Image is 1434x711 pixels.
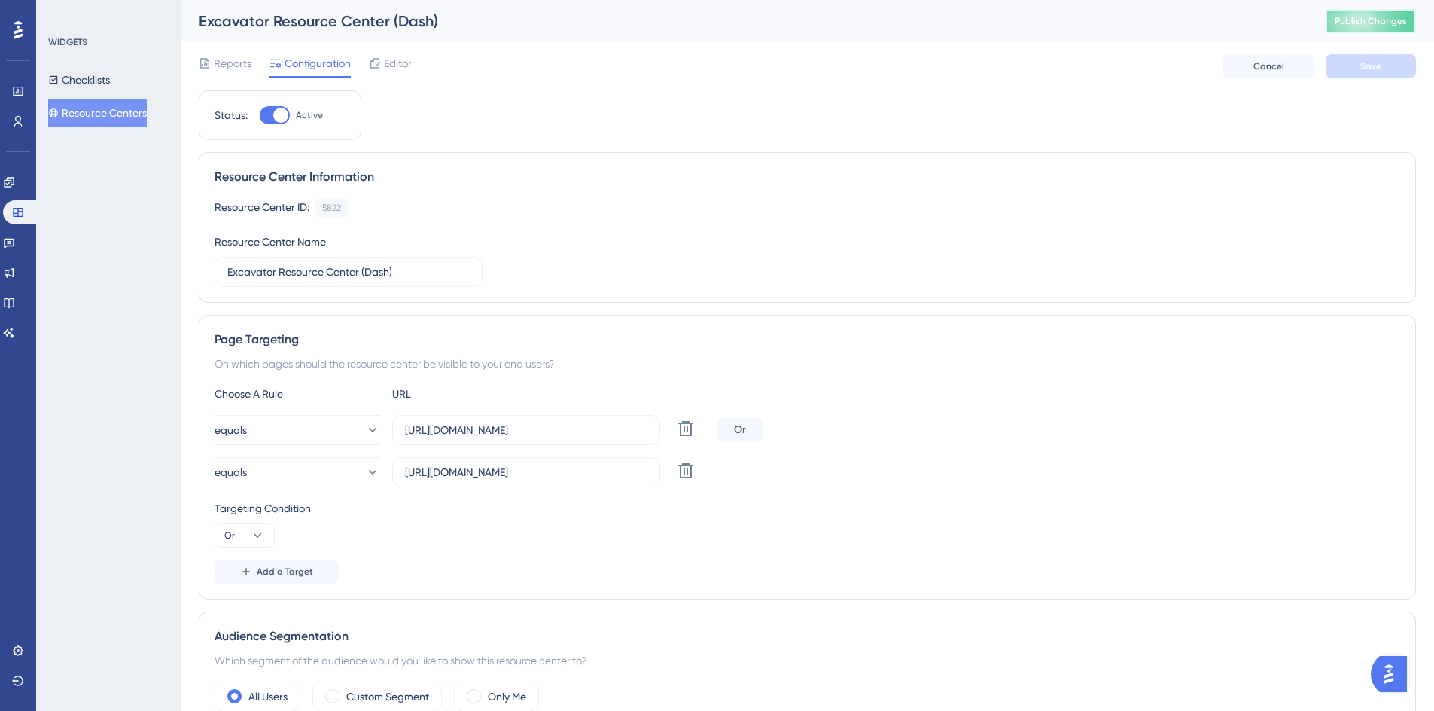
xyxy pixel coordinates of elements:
div: Targeting Condition [215,499,1400,517]
span: equals [215,463,247,481]
div: On which pages should the resource center be visible to your end users? [215,355,1400,373]
label: Custom Segment [346,688,429,706]
button: Add a Target [215,560,339,584]
div: Page Targeting [215,331,1400,349]
div: URL [392,385,558,403]
button: Cancel [1223,54,1314,78]
span: Publish Changes [1335,15,1407,27]
button: equals [215,457,380,487]
div: Which segment of the audience would you like to show this resource center to? [215,651,1400,670]
label: All Users [248,688,288,706]
input: Type your Resource Center name [227,264,470,280]
div: Status: [215,106,248,124]
button: Publish Changes [1326,9,1416,33]
span: Configuration [285,54,351,72]
div: Or [717,418,763,442]
button: Resource Centers [48,99,147,127]
span: Save [1360,60,1381,72]
div: Resource Center ID: [215,198,309,218]
div: Resource Center Information [215,168,1400,186]
button: equals [215,415,380,445]
div: WIDGETS [48,36,87,48]
input: yourwebsite.com/path [405,422,647,438]
input: yourwebsite.com/path [405,464,647,481]
div: Audience Segmentation [215,627,1400,645]
div: 5822 [322,202,341,214]
span: Add a Target [257,566,313,578]
span: Cancel [1253,60,1284,72]
button: Checklists [48,66,110,93]
div: Choose A Rule [215,385,380,403]
button: Save [1326,54,1416,78]
iframe: UserGuiding AI Assistant Launcher [1371,651,1416,697]
div: Excavator Resource Center (Dash) [199,11,1288,32]
span: Active [296,109,323,121]
button: Or [215,523,275,548]
span: Editor [384,54,412,72]
span: Or [224,529,235,542]
label: Only Me [488,688,526,706]
div: Resource Center Name [215,233,326,251]
span: equals [215,421,247,439]
span: Reports [214,54,251,72]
